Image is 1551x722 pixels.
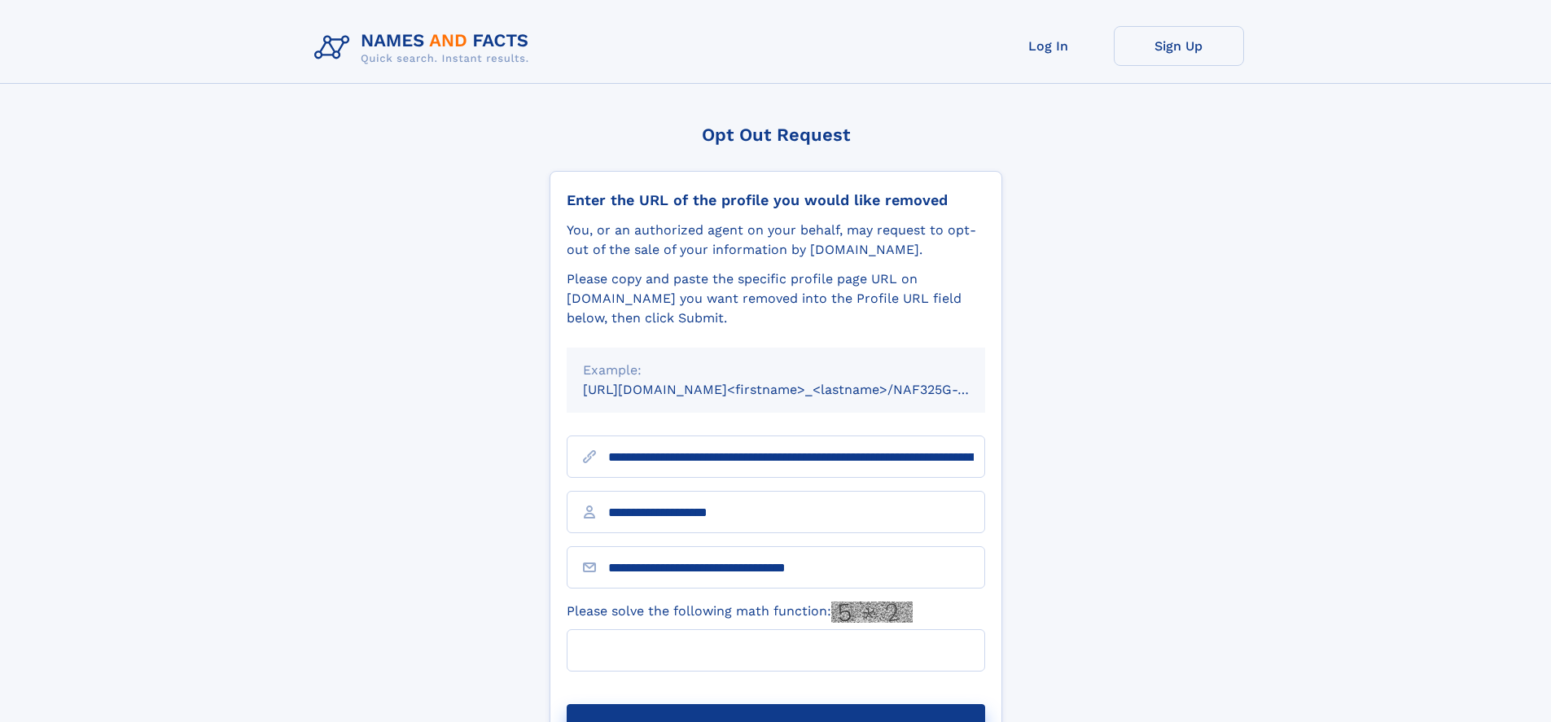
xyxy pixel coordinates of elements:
[567,191,985,209] div: Enter the URL of the profile you would like removed
[308,26,542,70] img: Logo Names and Facts
[567,221,985,260] div: You, or an authorized agent on your behalf, may request to opt-out of the sale of your informatio...
[583,382,1016,397] small: [URL][DOMAIN_NAME]<firstname>_<lastname>/NAF325G-xxxxxxxx
[567,269,985,328] div: Please copy and paste the specific profile page URL on [DOMAIN_NAME] you want removed into the Pr...
[984,26,1114,66] a: Log In
[583,361,969,380] div: Example:
[1114,26,1244,66] a: Sign Up
[550,125,1002,145] div: Opt Out Request
[567,602,913,623] label: Please solve the following math function:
